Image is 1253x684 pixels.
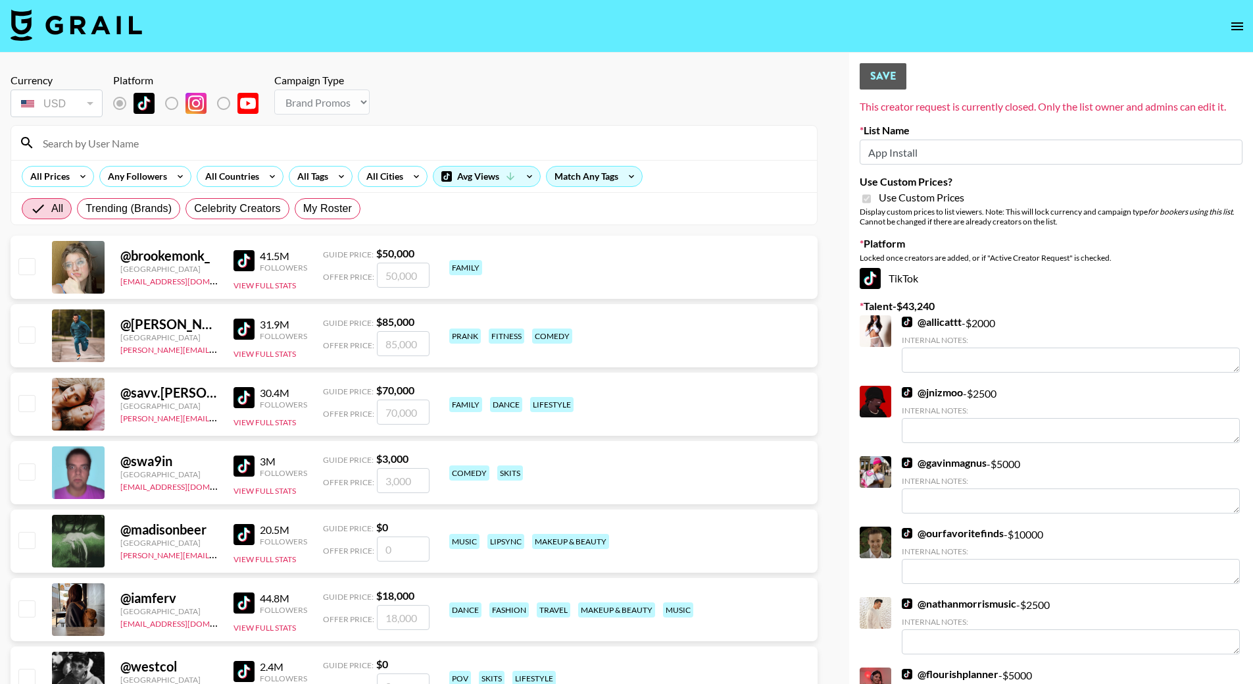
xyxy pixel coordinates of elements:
[260,263,307,273] div: Followers
[377,537,430,562] input: 0
[233,250,255,271] img: TikTok
[11,87,103,120] div: Currency is locked to USD
[532,534,609,549] div: makeup & beauty
[376,452,408,465] strong: $ 3,000
[902,668,998,681] a: @flourishplanner
[185,93,207,114] img: Instagram
[51,201,63,217] span: All
[260,400,307,409] div: Followers
[120,538,218,548] div: [GEOGRAPHIC_DATA]
[323,272,374,282] span: Offer Price:
[120,316,218,332] div: @ [PERSON_NAME].[PERSON_NAME]
[289,167,331,186] div: All Tags
[120,658,218,675] div: @ westcol
[323,546,374,556] span: Offer Price:
[323,523,374,533] span: Guide Price:
[323,318,374,328] span: Guide Price:
[233,387,255,408] img: TikTok
[194,201,281,217] span: Celebrity Creators
[487,534,524,549] div: lipsync
[323,455,374,465] span: Guide Price:
[449,260,482,275] div: family
[323,409,374,419] span: Offer Price:
[377,331,430,356] input: 85,000
[449,534,479,549] div: music
[860,237,1242,250] label: Platform
[260,660,307,673] div: 2.4M
[260,331,307,341] div: Followers
[902,317,912,327] img: TikTok
[377,605,430,630] input: 18,000
[490,397,522,412] div: dance
[120,521,218,538] div: @ madisonbeer
[902,458,912,468] img: TikTok
[100,167,170,186] div: Any Followers
[13,92,100,115] div: USD
[860,253,1242,263] div: Locked once creators are added, or if "Active Creator Request" is checked.
[233,349,296,359] button: View Full Stats
[449,602,481,618] div: dance
[578,602,655,618] div: makeup & beauty
[377,468,430,493] input: 3,000
[902,669,912,679] img: TikTok
[120,332,218,342] div: [GEOGRAPHIC_DATA]
[902,617,1240,627] div: Internal Notes:
[197,167,262,186] div: All Countries
[323,250,374,259] span: Guide Price:
[260,318,307,331] div: 31.9M
[120,274,253,286] a: [EMAIL_ADDRESS][DOMAIN_NAME]
[260,592,307,605] div: 44.8M
[902,598,912,609] img: TikTok
[902,546,1240,556] div: Internal Notes:
[260,605,307,615] div: Followers
[120,469,218,479] div: [GEOGRAPHIC_DATA]
[376,247,414,259] strong: $ 50,000
[120,342,315,355] a: [PERSON_NAME][EMAIL_ADDRESS][DOMAIN_NAME]
[497,465,523,481] div: skits
[120,453,218,469] div: @ swa9in
[233,592,255,614] img: TikTok
[274,74,370,87] div: Campaign Type
[260,250,307,263] div: 41.5M
[860,100,1242,113] div: This creator request is currently closed. Only the list owner and admins can edit it.
[902,456,987,469] a: @gavinmagnus
[120,548,315,560] a: [PERSON_NAME][EMAIL_ADDRESS][DOMAIN_NAME]
[376,658,388,670] strong: $ 0
[260,523,307,537] div: 20.5M
[260,455,307,468] div: 3M
[902,597,1240,654] div: - $ 2500
[902,386,1240,443] div: - $ 2500
[377,400,430,425] input: 70,000
[879,191,964,204] span: Use Custom Prices
[260,468,307,478] div: Followers
[233,319,255,340] img: TikTok
[902,476,1240,486] div: Internal Notes:
[489,329,524,344] div: fitness
[902,597,1016,610] a: @nathanmorrismusic
[860,268,1242,289] div: TikTok
[547,167,642,186] div: Match Any Tags
[11,9,142,41] img: Grail Talent
[376,521,388,533] strong: $ 0
[323,614,374,624] span: Offer Price:
[260,537,307,546] div: Followers
[532,329,572,344] div: comedy
[489,602,529,618] div: fashion
[260,673,307,683] div: Followers
[902,386,963,399] a: @jnizmoo
[376,589,414,602] strong: $ 18,000
[113,74,269,87] div: Platform
[22,167,72,186] div: All Prices
[233,280,296,290] button: View Full Stats
[376,384,414,396] strong: $ 70,000
[449,465,489,481] div: comedy
[120,401,218,411] div: [GEOGRAPHIC_DATA]
[323,386,374,396] span: Guide Price:
[902,335,1240,345] div: Internal Notes:
[323,660,374,670] span: Guide Price:
[860,268,881,289] img: TikTok
[902,406,1240,415] div: Internal Notes:
[120,384,218,401] div: @ savv.[PERSON_NAME]
[233,456,255,477] img: TikTok
[120,411,315,423] a: [PERSON_NAME][EMAIL_ADDRESS][DOMAIN_NAME]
